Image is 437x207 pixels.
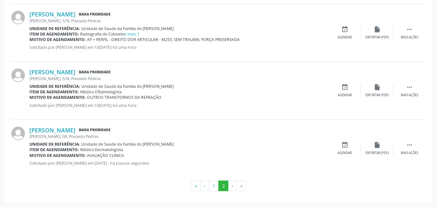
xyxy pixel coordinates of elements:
[80,147,123,152] span: Médico Dermatologista
[218,181,228,191] button: Go to page 2
[406,84,413,91] i: 
[338,93,352,98] div: Agendar
[29,45,329,50] p: Solicitado por [PERSON_NAME] em 10[DATE] há uma hora
[11,127,25,140] img: img
[78,11,112,18] span: Baixa Prioridade
[29,134,329,139] div: [PERSON_NAME], 08, Povoado Pedras
[341,84,348,91] i: event_available
[29,95,86,100] b: Motivo de agendamento:
[87,153,124,158] span: AVALIAÇÃO CLINICA
[124,31,139,37] a: e mais 1
[29,153,86,158] b: Motivo de agendamento:
[29,37,86,42] b: Motivo de agendamento:
[341,141,348,149] i: event_available
[29,31,79,37] b: Item de agendamento:
[29,147,79,152] b: Item de agendamento:
[401,93,418,98] div: Mais ações
[29,84,80,89] b: Unidade de referência:
[338,151,352,155] div: Agendar
[87,37,240,42] span: AP + PERFIL - DIREITO DOR ARTICULAR - M255; SEM TRAUMA; FORÇA PRESERVADA
[87,95,161,100] span: OUTROS TRANSTORNOS DA REFRAÇÃO
[341,26,348,33] i: event_available
[29,76,329,81] div: [PERSON_NAME], S/N, Povoado Pedras
[29,103,329,108] p: Solicitado por [PERSON_NAME] em 10[DATE] há uma hora
[29,11,75,18] a: [PERSON_NAME]
[29,18,329,24] div: [PERSON_NAME], S/N, Povoado Pedras
[366,93,389,98] div: Exportar (PDF)
[29,89,79,95] b: Item de agendamento:
[29,141,80,147] b: Unidade de referência:
[374,141,381,149] i: insert_drive_file
[406,141,413,149] i: 
[406,26,413,33] i: 
[209,181,219,191] button: Go to page 1
[401,35,418,40] div: Mais ações
[29,127,75,134] a: [PERSON_NAME]
[11,68,25,82] img: img
[11,181,426,191] ul: Pagination
[11,11,25,24] img: img
[366,151,389,155] div: Exportar (PDF)
[401,151,418,155] div: Mais ações
[78,69,112,76] span: Baixa Prioridade
[191,181,201,191] button: Go to first page
[81,84,174,89] span: Unidade de Saude da Familia do [PERSON_NAME]
[200,181,209,191] button: Go to previous page
[366,35,389,40] div: Exportar (PDF)
[374,84,381,91] i: insert_drive_file
[80,89,122,95] span: Médico Oftalmologista
[29,68,75,76] a: [PERSON_NAME]
[29,160,329,166] p: Solicitado por [PERSON_NAME] em [DATE] - há poucos segundos
[81,26,174,31] span: Unidade de Saude da Familia do [PERSON_NAME]
[81,141,174,147] span: Unidade de Saude da Familia do [PERSON_NAME]
[78,127,112,134] span: Baixa Prioridade
[374,26,381,33] i: insert_drive_file
[29,26,80,31] b: Unidade de referência:
[80,31,139,37] span: Radiografia de Cotovelo
[338,35,352,40] div: Agendar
